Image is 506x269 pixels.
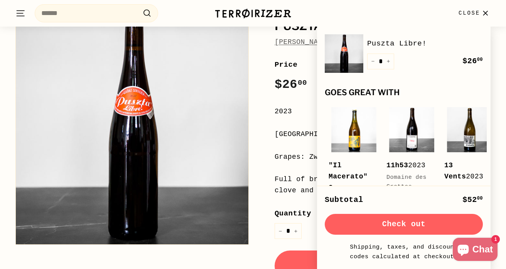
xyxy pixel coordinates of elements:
[290,223,302,239] button: Increase item quantity by one
[450,238,500,263] inbox-online-store-chat: Shopify online store chat
[275,59,491,71] label: Price
[462,194,483,206] div: $52
[367,38,483,49] a: Puszta Libre!
[462,57,483,66] span: $26
[275,129,491,140] div: [GEOGRAPHIC_DATA], [GEOGRAPHIC_DATA]
[444,184,487,203] div: [PERSON_NAME]
[348,242,460,261] small: Shipping, taxes, and discount codes calculated at checkout.
[329,105,379,249] a: "Il Macerato" Orange Ancestrale2022Folicello
[444,105,494,225] a: 13 Vents2023[PERSON_NAME]
[386,105,437,214] a: 11h532023Domaine des Grottes
[329,161,368,214] b: "Il Macerato" Orange Ancestrale
[386,160,429,171] div: 2023
[275,106,491,117] div: 2023
[459,9,480,17] span: Close
[275,38,331,46] a: [PERSON_NAME]
[275,223,302,239] input: quantity
[275,208,491,219] label: Quantity
[275,77,307,92] span: $26
[329,160,371,215] div: 2022
[367,54,379,69] button: Reduce item quantity by one
[477,57,483,62] sup: 00
[444,161,466,180] b: 13 Vents
[325,214,483,235] button: Check out
[275,151,491,163] div: Grapes: Zweigelt
[454,2,495,25] button: Close
[325,194,363,206] div: Subtotal
[298,79,307,87] sup: 00
[275,20,491,33] h1: Puszta Libre!
[386,161,408,169] b: 11h53
[383,54,394,69] button: Increase item quantity by one
[325,34,363,73] img: Puszta Libre!
[275,174,491,196] div: Full of bright juicy red cherries with a hint of clove and black pepper - extremely drinkable.
[325,88,483,97] div: Goes great with
[386,173,429,192] div: Domaine des Grottes
[275,223,286,239] button: Reduce item quantity by one
[444,160,487,182] div: 2023
[477,196,483,201] sup: 00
